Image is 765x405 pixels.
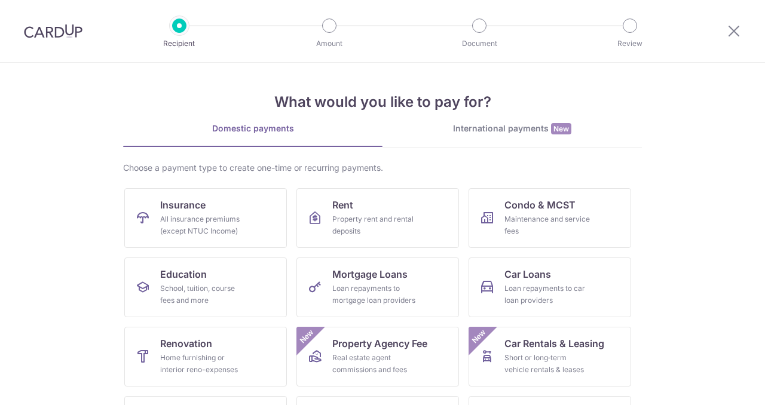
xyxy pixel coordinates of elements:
span: New [469,327,489,346]
a: EducationSchool, tuition, course fees and more [124,257,287,317]
span: New [551,123,571,134]
p: Document [435,38,524,50]
span: Renovation [160,336,212,351]
p: Recipient [135,38,224,50]
div: Loan repayments to car loan providers [504,283,590,306]
div: Property rent and rental deposits [332,213,418,237]
h4: What would you like to pay for? [123,91,642,113]
div: Real estate agent commissions and fees [332,352,418,376]
div: Loan repayments to mortgage loan providers [332,283,418,306]
span: Car Loans [504,267,551,281]
span: Property Agency Fee [332,336,427,351]
div: Maintenance and service fees [504,213,590,237]
span: New [297,327,317,346]
div: School, tuition, course fees and more [160,283,246,306]
span: Condo & MCST [504,198,576,212]
div: Domestic payments [123,122,382,134]
a: Property Agency FeeReal estate agent commissions and feesNew [296,327,459,386]
a: RentProperty rent and rental deposits [296,188,459,248]
div: Short or long‑term vehicle rentals & leases [504,352,590,376]
div: All insurance premiums (except NTUC Income) [160,213,246,237]
span: Education [160,267,207,281]
a: Car Rentals & LeasingShort or long‑term vehicle rentals & leasesNew [469,327,631,386]
span: Mortgage Loans [332,267,408,281]
img: CardUp [24,24,82,38]
div: Choose a payment type to create one-time or recurring payments. [123,162,642,174]
span: Car Rentals & Leasing [504,336,604,351]
span: Rent [332,198,353,212]
p: Amount [285,38,374,50]
div: Home furnishing or interior reno-expenses [160,352,246,376]
div: International payments [382,122,642,135]
a: InsuranceAll insurance premiums (except NTUC Income) [124,188,287,248]
p: Review [586,38,674,50]
a: Mortgage LoansLoan repayments to mortgage loan providers [296,257,459,317]
a: Condo & MCSTMaintenance and service fees [469,188,631,248]
a: Car LoansLoan repayments to car loan providers [469,257,631,317]
a: RenovationHome furnishing or interior reno-expenses [124,327,287,386]
span: Insurance [160,198,206,212]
